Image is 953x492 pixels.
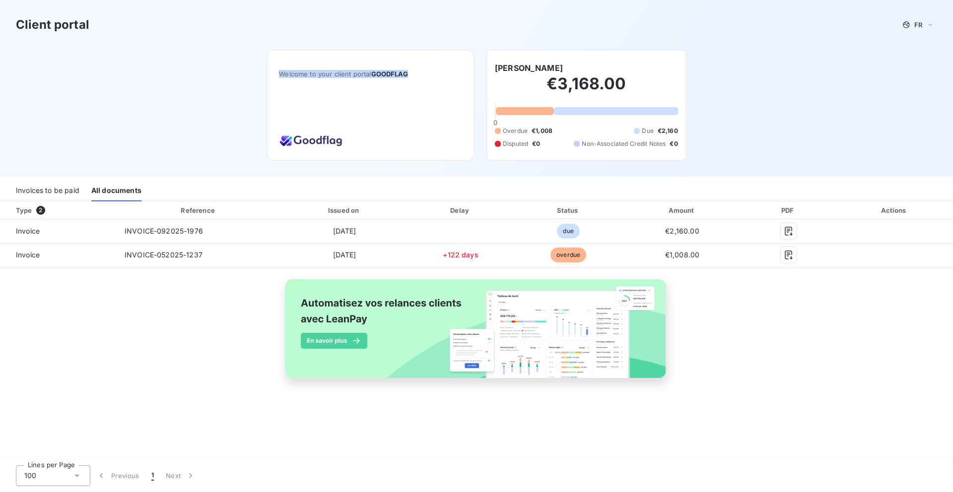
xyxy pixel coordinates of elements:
span: 2 [36,206,45,215]
span: FR [914,21,922,29]
span: 0 [493,119,497,126]
span: Overdue [503,126,528,135]
span: 100 [24,471,36,481]
span: Disputed [503,139,528,148]
span: €2,160 [658,126,678,135]
span: Welcome to your client portal [279,70,462,78]
img: Company logo [279,131,342,148]
div: Amount [625,205,739,215]
span: €0 [532,139,540,148]
h6: [PERSON_NAME] [495,62,563,74]
div: Type [10,205,115,215]
span: Invoice [8,226,109,236]
button: 1 [145,465,160,486]
button: Next [160,465,202,486]
div: PDF [743,205,834,215]
div: Issued on [283,205,406,215]
span: overdue [550,247,586,262]
div: Invoices to be paid [16,181,79,201]
span: [DATE] [333,227,356,235]
button: Previous [90,465,145,486]
div: Status [515,205,621,215]
div: Actions [838,205,951,215]
span: 1 [151,471,154,481]
span: [DATE] [333,250,356,259]
h2: €3,168.00 [495,74,678,104]
img: banner [276,273,677,395]
span: +122 days [443,250,478,259]
span: Non-Associated Credit Notes [582,139,666,148]
span: €2,160.00 [665,227,699,235]
div: All documents [91,181,141,201]
h3: Client portal [16,16,89,34]
span: GOODFLAG [371,70,408,78]
span: Due [642,126,653,135]
span: €0 [670,139,678,148]
span: Invoice [8,250,109,260]
div: Reference [181,206,214,214]
span: INVOICE-052025-1237 [125,250,203,259]
span: €1,008 [532,126,552,135]
div: Delay [410,205,512,215]
span: INVOICE-092025-1976 [125,227,203,235]
span: €1,008.00 [665,250,699,259]
span: due [557,224,579,239]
